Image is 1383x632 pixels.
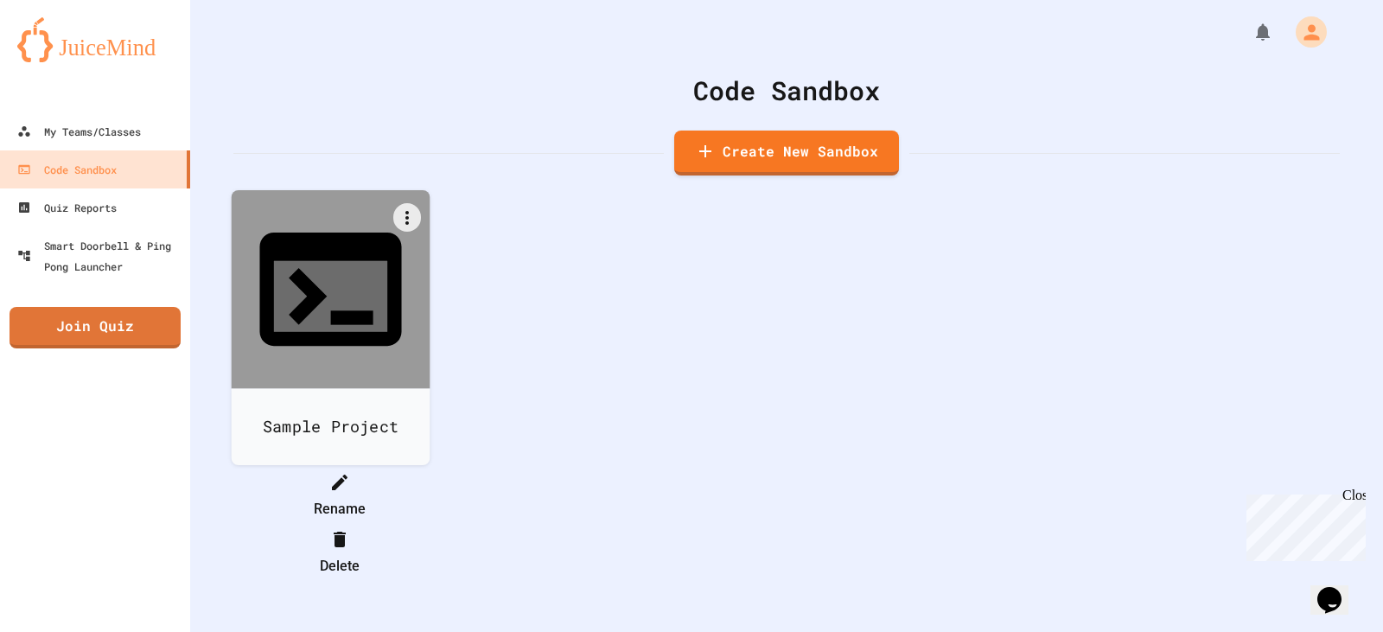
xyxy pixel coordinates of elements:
[251,525,428,580] li: Delete
[17,235,183,277] div: Smart Doorbell & Ping Pong Launcher
[232,388,430,465] div: Sample Project
[233,71,1340,110] div: Code Sandbox
[17,121,141,142] div: My Teams/Classes
[674,131,899,176] a: Create New Sandbox
[17,17,173,62] img: logo-orange.svg
[1220,17,1278,47] div: My Notifications
[17,197,117,218] div: Quiz Reports
[1278,12,1331,52] div: My Account
[1240,488,1366,561] iframe: chat widget
[10,307,181,348] a: Join Quiz
[251,468,428,523] li: Rename
[7,7,119,110] div: Chat with us now!Close
[232,190,430,465] a: Sample Project
[17,159,117,180] div: Code Sandbox
[1310,563,1366,615] iframe: chat widget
